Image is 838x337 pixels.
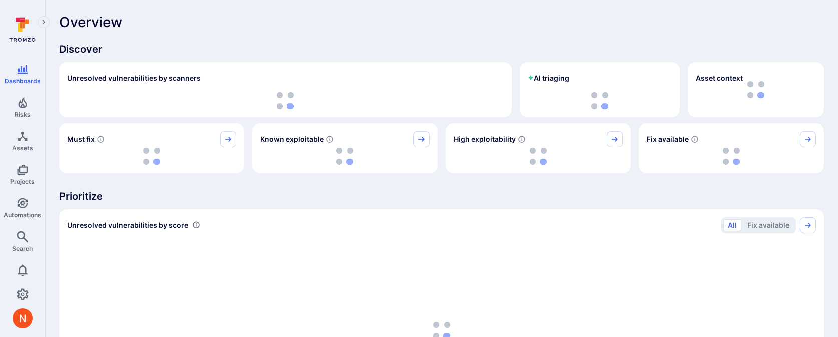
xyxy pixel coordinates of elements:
div: Must fix [59,123,244,173]
button: Expand navigation menu [38,16,50,28]
div: loading spinner [528,92,672,109]
svg: Confirmed exploitable by KEV [326,135,334,143]
div: High exploitability [446,123,631,173]
div: Number of vulnerabilities in status 'Open' 'Triaged' and 'In process' grouped by score [192,220,200,230]
span: Discover [59,42,824,56]
span: High exploitability [454,134,516,144]
span: Prioritize [59,189,824,203]
img: Loading... [591,92,608,109]
span: Asset context [696,73,743,83]
img: Loading... [336,148,353,165]
div: Neeren Patki [13,308,33,328]
span: Must fix [67,134,95,144]
svg: EPSS score ≥ 0.7 [518,135,526,143]
div: Fix available [639,123,824,173]
span: Unresolved vulnerabilities by score [67,220,188,230]
button: Fix available [743,219,794,231]
span: Fix available [647,134,689,144]
span: Known exploitable [260,134,324,144]
span: Overview [59,14,122,30]
span: Automations [4,211,41,219]
button: All [723,219,741,231]
svg: Risk score >=40 , missed SLA [97,135,105,143]
div: loading spinner [454,147,623,165]
div: loading spinner [260,147,430,165]
span: Dashboards [5,77,41,85]
img: Loading... [143,148,160,165]
h2: Unresolved vulnerabilities by scanners [67,73,201,83]
div: loading spinner [67,147,236,165]
div: Known exploitable [252,123,438,173]
span: Projects [10,178,35,185]
span: Assets [12,144,33,152]
span: Search [12,245,33,252]
img: Loading... [723,148,740,165]
div: loading spinner [67,92,504,109]
h2: AI triaging [528,73,569,83]
span: Risks [15,111,31,118]
img: Loading... [277,92,294,109]
svg: Vulnerabilities with fix available [691,135,699,143]
img: ACg8ocIprwjrgDQnDsNSk9Ghn5p5-B8DpAKWoJ5Gi9syOE4K59tr4Q=s96-c [13,308,33,328]
img: Loading... [530,148,547,165]
div: loading spinner [647,147,816,165]
i: Expand navigation menu [40,18,47,27]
